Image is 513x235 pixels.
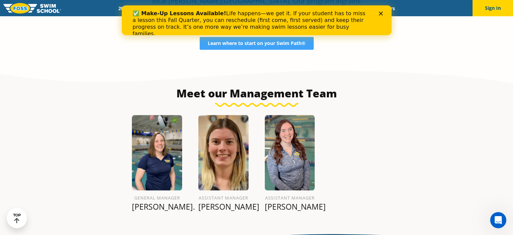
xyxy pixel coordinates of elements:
h3: Meet our Management Team [97,87,416,100]
h6: Assistant Manager [265,194,315,202]
a: Swim Like [PERSON_NAME] [280,5,351,11]
a: Blog [351,5,372,11]
a: Learn where to start on your Swim Path® [200,37,314,50]
p: [PERSON_NAME] [198,202,249,211]
p: [PERSON_NAME]. [132,202,182,211]
a: Careers [372,5,400,11]
a: Schools [155,5,183,11]
h6: Assistant Manager [198,194,249,202]
iframe: Intercom live chat [490,212,506,228]
p: [PERSON_NAME] [265,202,315,211]
iframe: Intercom live chat banner [122,5,392,35]
span: Learn where to start on your Swim Path® [208,41,306,46]
img: FOSS Swim School Logo [3,3,61,14]
div: TOP [13,213,21,224]
a: Swim Path® Program [183,5,242,11]
div: Life happens—we get it. If your student has to miss a lesson this Fall Quarter, you can reschedul... [11,5,248,32]
div: Close [257,6,264,10]
img: Foss-Web-Headshots.png [198,115,249,190]
h6: General Manager [132,194,182,202]
a: 2025 Calendar [113,5,155,11]
b: ✅ Make-Up Lessons Available! [11,5,104,11]
img: Cassidy-Matt.png [265,115,315,190]
img: Alexa-Ihrke.png [132,115,182,190]
a: About FOSS [242,5,280,11]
